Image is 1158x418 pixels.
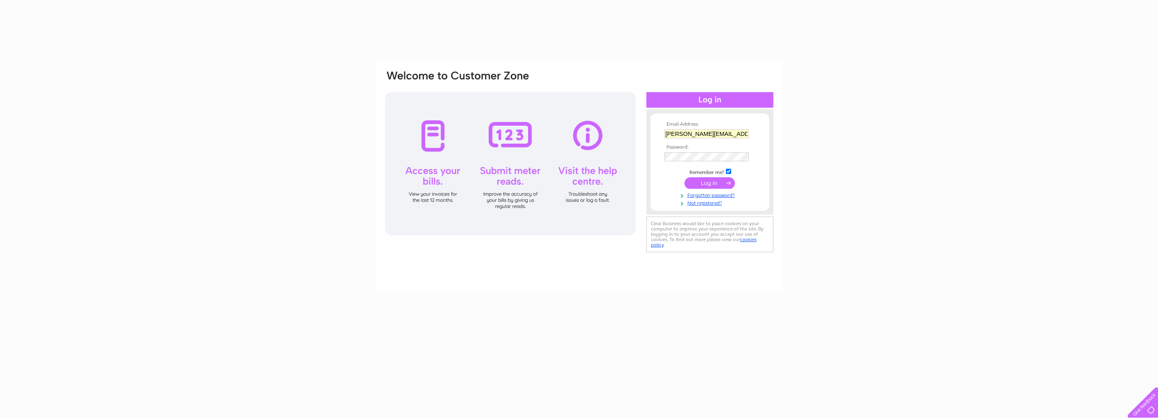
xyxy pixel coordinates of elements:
[662,167,757,176] td: Remember me?
[662,122,757,127] th: Email Address:
[646,217,773,252] div: Clear Business would like to place cookies on your computer to improve your experience of the sit...
[664,191,757,199] a: Forgotten password?
[651,237,757,248] a: cookies policy
[664,199,757,206] a: Not registered?
[662,145,757,150] th: Password:
[684,177,735,189] input: Submit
